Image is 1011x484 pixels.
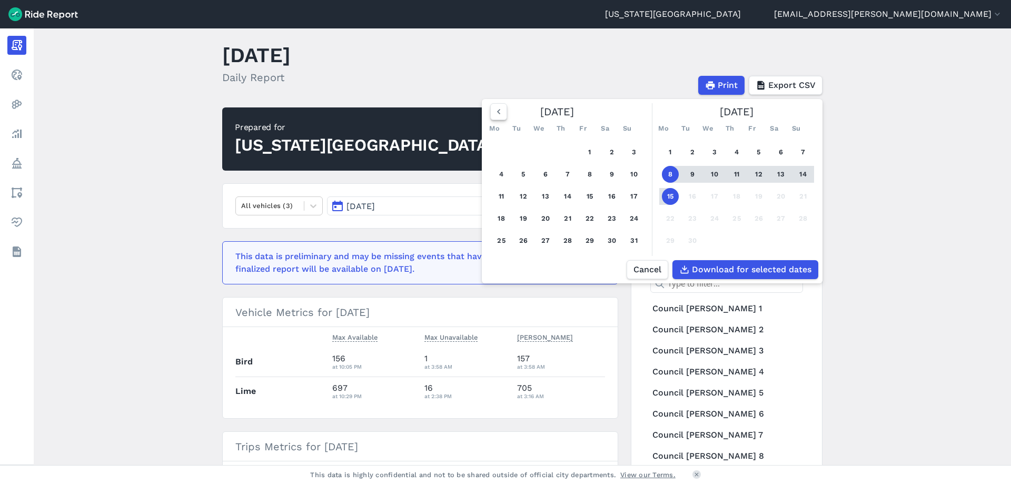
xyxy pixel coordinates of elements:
[603,232,620,249] button: 30
[677,120,694,137] div: Tu
[626,144,642,161] button: 3
[235,121,493,134] div: Prepared for
[223,432,618,461] h3: Trips Metrics for [DATE]
[646,340,809,361] a: Council [PERSON_NAME] 3
[222,70,291,85] h2: Daily Report
[597,120,613,137] div: Sa
[574,120,591,137] div: Fr
[788,120,805,137] div: Su
[646,298,809,319] a: Council [PERSON_NAME] 1
[768,79,816,92] span: Export CSV
[537,232,554,249] button: 27
[774,8,1003,21] button: [EMAIL_ADDRESS][PERSON_NAME][DOMAIN_NAME]
[424,331,478,344] button: Max Unavailable
[517,382,606,401] div: 705
[772,188,789,205] button: 20
[646,319,809,340] a: Council [PERSON_NAME] 2
[424,391,509,401] div: at 2:38 PM
[627,260,668,279] button: Cancel
[493,232,510,249] button: 25
[605,8,741,21] a: [US_STATE][GEOGRAPHIC_DATA]
[559,232,576,249] button: 28
[706,188,723,205] button: 17
[706,144,723,161] button: 3
[486,103,649,120] div: [DATE]
[493,188,510,205] button: 11
[626,232,642,249] button: 31
[650,274,803,293] input: Type to filter...
[7,36,26,55] a: Report
[633,263,661,276] span: Cancel
[750,166,767,183] button: 12
[424,382,509,401] div: 16
[619,120,636,137] div: Su
[662,210,679,227] button: 22
[493,210,510,227] button: 18
[692,263,811,276] span: Download for selected dates
[581,232,598,249] button: 29
[655,120,672,137] div: Mo
[235,134,493,157] div: [US_STATE][GEOGRAPHIC_DATA]
[684,144,701,161] button: 2
[424,362,509,371] div: at 3:58 AM
[8,7,78,21] img: Ride Report
[749,76,822,95] button: Export CSV
[517,362,606,371] div: at 3:58 AM
[603,188,620,205] button: 16
[684,210,701,227] button: 23
[646,361,809,382] a: Council [PERSON_NAME] 4
[346,201,375,211] span: [DATE]
[581,166,598,183] button: 8
[706,166,723,183] button: 10
[7,124,26,143] a: Analyze
[537,210,554,227] button: 20
[728,188,745,205] button: 18
[706,210,723,227] button: 24
[603,166,620,183] button: 9
[581,188,598,205] button: 15
[662,188,679,205] button: 15
[662,144,679,161] button: 1
[772,144,789,161] button: 6
[662,166,679,183] button: 8
[603,144,620,161] button: 2
[7,65,26,84] a: Realtime
[662,232,679,249] button: 29
[332,331,378,344] button: Max Available
[728,144,745,161] button: 4
[332,331,378,342] span: Max Available
[559,210,576,227] button: 21
[515,166,532,183] button: 5
[684,188,701,205] button: 16
[424,352,509,371] div: 1
[486,120,503,137] div: Mo
[332,391,417,401] div: at 10:29 PM
[699,120,716,137] div: We
[626,166,642,183] button: 10
[7,95,26,114] a: Heatmaps
[728,210,745,227] button: 25
[750,188,767,205] button: 19
[332,352,417,371] div: 156
[517,391,606,401] div: at 3:16 AM
[795,210,811,227] button: 28
[750,210,767,227] button: 26
[603,210,620,227] button: 23
[721,120,738,137] div: Th
[235,348,328,377] th: Bird
[581,210,598,227] button: 22
[235,377,328,406] th: Lime
[537,188,554,205] button: 13
[508,120,525,137] div: Tu
[728,166,745,183] button: 11
[646,446,809,467] a: Council [PERSON_NAME] 8
[672,260,818,279] button: Download for selected dates
[332,362,417,371] div: at 10:05 PM
[581,144,598,161] button: 1
[327,196,512,215] button: [DATE]
[718,79,738,92] span: Print
[795,166,811,183] button: 14
[626,188,642,205] button: 17
[626,210,642,227] button: 24
[766,120,782,137] div: Sa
